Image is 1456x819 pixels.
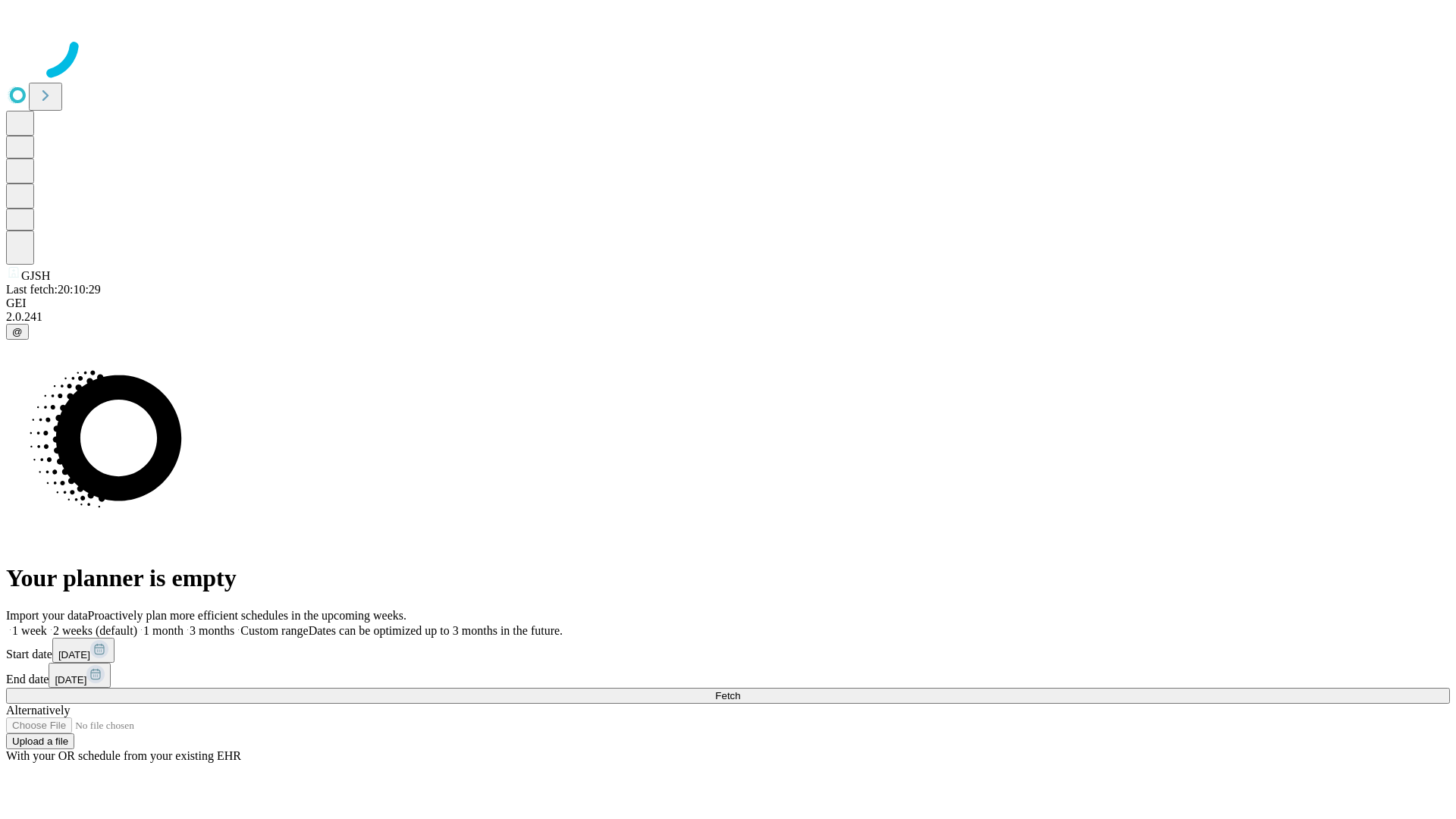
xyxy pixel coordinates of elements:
[6,638,1450,663] div: Start date
[88,609,406,622] span: Proactively plan more efficient schedules in the upcoming weeks.
[6,663,1450,688] div: End date
[6,297,1450,310] div: GEI
[6,609,88,622] span: Import your data
[190,624,234,637] span: 3 months
[6,283,101,296] span: Last fetch: 20:10:29
[52,638,115,663] button: [DATE]
[143,624,184,637] span: 1 month
[6,564,1450,592] h1: Your planner is empty
[49,663,111,688] button: [DATE]
[6,688,1450,704] button: Fetch
[58,649,90,661] span: [DATE]
[21,269,50,282] span: GJSH
[309,624,563,637] span: Dates can be optimized up to 3 months in the future.
[240,624,308,637] span: Custom range
[6,310,1450,324] div: 2.0.241
[715,690,740,701] span: Fetch
[6,733,74,749] button: Upload a file
[12,624,47,637] span: 1 week
[6,749,241,762] span: With your OR schedule from your existing EHR
[53,624,137,637] span: 2 weeks (default)
[55,674,86,686] span: [DATE]
[12,326,23,337] span: @
[6,324,29,340] button: @
[6,704,70,717] span: Alternatively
